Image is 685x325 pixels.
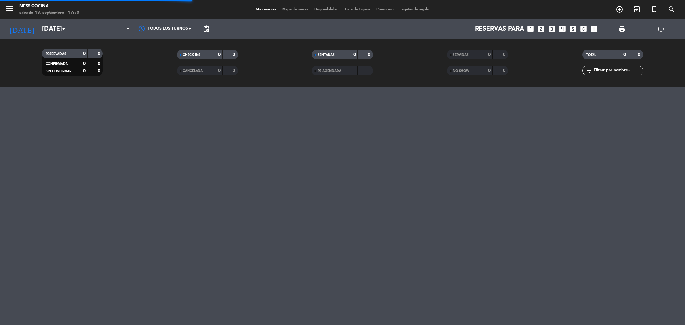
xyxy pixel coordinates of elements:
[46,52,66,56] span: RESERVADAS
[585,67,593,75] i: filter_list
[488,68,491,73] strong: 0
[548,25,556,33] i: looks_3
[318,53,335,57] span: SENTADAS
[98,61,101,66] strong: 0
[5,4,14,13] i: menu
[586,53,596,57] span: TOTAL
[98,51,101,56] strong: 0
[233,52,236,57] strong: 0
[641,19,680,39] div: LOG OUT
[537,25,545,33] i: looks_two
[650,5,658,13] i: turned_in_not
[218,68,221,73] strong: 0
[623,52,626,57] strong: 0
[83,69,86,73] strong: 0
[5,22,39,36] i: [DATE]
[318,69,341,73] span: RE AGENDADA
[233,68,236,73] strong: 0
[668,5,675,13] i: search
[503,68,507,73] strong: 0
[579,25,588,33] i: looks_6
[5,4,14,16] button: menu
[453,69,469,73] span: NO SHOW
[593,67,643,74] input: Filtrar por nombre...
[590,25,598,33] i: add_box
[569,25,577,33] i: looks_5
[183,69,203,73] span: CANCELADA
[60,25,67,33] i: arrow_drop_down
[98,69,101,73] strong: 0
[279,8,311,11] span: Mapa de mesas
[353,52,356,57] strong: 0
[558,25,566,33] i: looks_4
[397,8,433,11] span: Tarjetas de regalo
[46,70,71,73] span: SIN CONFIRMAR
[638,52,642,57] strong: 0
[183,53,200,57] span: CHECK INS
[657,25,665,33] i: power_settings_new
[218,52,221,57] strong: 0
[252,8,279,11] span: Mis reservas
[453,53,469,57] span: SERVIDAS
[526,25,535,33] i: looks_one
[83,61,86,66] strong: 0
[311,8,342,11] span: Disponibilidad
[368,52,372,57] strong: 0
[488,52,491,57] strong: 0
[202,25,210,33] span: pending_actions
[19,3,79,10] div: Mess Cocina
[475,25,524,33] span: Reservas para
[342,8,373,11] span: Lista de Espera
[19,10,79,16] div: sábado 13. septiembre - 17:50
[373,8,397,11] span: Pre-acceso
[83,51,86,56] strong: 0
[633,5,641,13] i: exit_to_app
[618,25,626,33] span: print
[46,62,68,66] span: CONFIRMADA
[503,52,507,57] strong: 0
[616,5,623,13] i: add_circle_outline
